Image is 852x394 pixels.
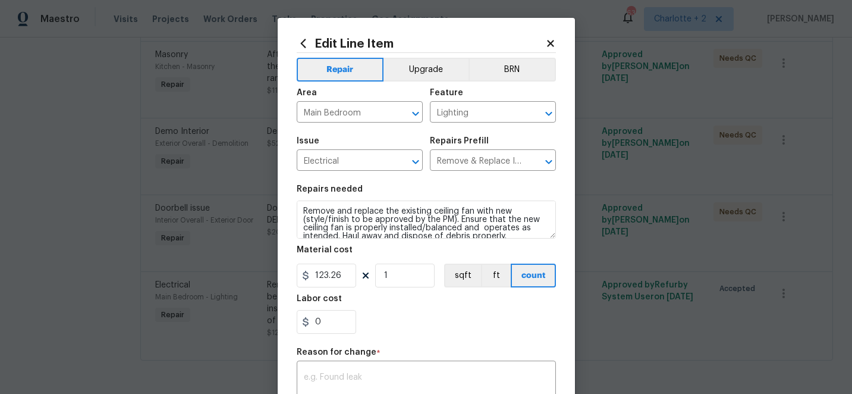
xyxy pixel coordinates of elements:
h5: Repairs Prefill [430,137,489,145]
h5: Labor cost [297,295,342,303]
h5: Feature [430,89,463,97]
h5: Issue [297,137,319,145]
h5: Repairs needed [297,185,363,193]
button: Open [407,154,424,170]
button: sqft [444,264,481,287]
h5: Reason for change [297,348,376,357]
button: Open [540,105,557,122]
h5: Area [297,89,317,97]
button: count [511,264,556,287]
button: BRN [469,58,556,82]
h2: Edit Line Item [297,37,545,50]
button: Repair [297,58,384,82]
button: Open [540,154,557,170]
textarea: Remove and replace the existing ceiling fan with new (style/finish to be approved by the PM). Ens... [297,201,556,239]
button: Open [407,105,424,122]
h5: Material cost [297,246,353,254]
button: ft [481,264,511,287]
button: Upgrade [383,58,469,82]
